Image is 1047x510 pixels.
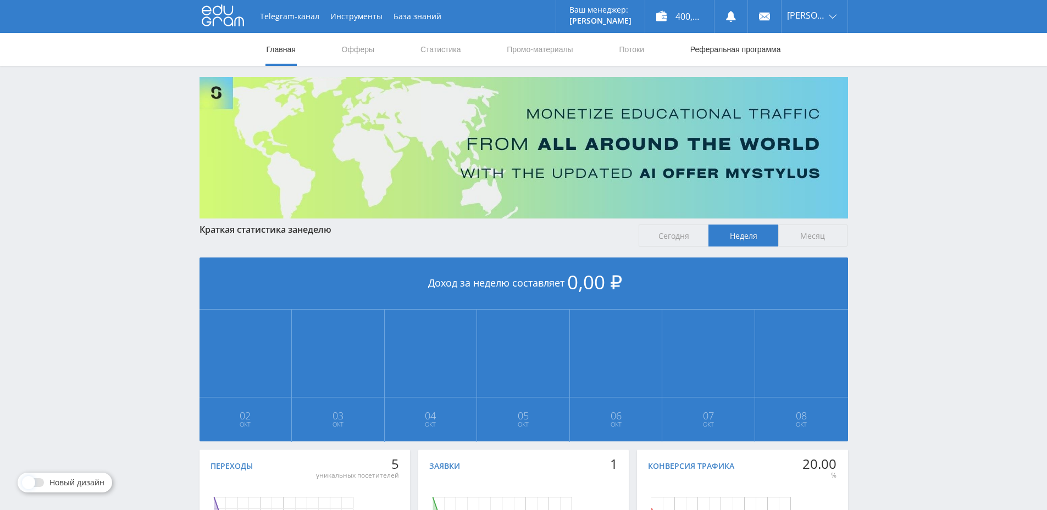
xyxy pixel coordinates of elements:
[478,411,569,420] span: 05
[787,11,826,20] span: [PERSON_NAME]
[200,257,848,310] div: Доход за неделю составляет
[569,16,631,25] p: [PERSON_NAME]
[802,456,837,472] div: 20.00
[567,269,622,295] span: 0,00 ₽
[708,225,778,246] span: Неделя
[429,462,460,470] div: Заявки
[200,225,628,234] div: Краткая статистика за
[49,478,104,487] span: Новый дизайн
[778,225,848,246] span: Месяц
[292,411,384,420] span: 03
[478,420,569,429] span: Окт
[316,456,399,472] div: 5
[316,471,399,480] div: уникальных посетителей
[570,420,662,429] span: Окт
[210,462,253,470] div: Переходы
[639,225,708,246] span: Сегодня
[265,33,297,66] a: Главная
[200,77,848,218] img: Banner
[569,5,631,14] p: Ваш менеджер:
[506,33,574,66] a: Промо-материалы
[200,420,291,429] span: Окт
[756,420,847,429] span: Окт
[419,33,462,66] a: Статистика
[689,33,782,66] a: Реферальная программа
[648,462,734,470] div: Конверсия трафика
[570,411,662,420] span: 06
[756,411,847,420] span: 08
[200,411,291,420] span: 02
[385,411,477,420] span: 04
[663,420,754,429] span: Окт
[341,33,376,66] a: Офферы
[385,420,477,429] span: Окт
[292,420,384,429] span: Окт
[610,456,618,472] div: 1
[297,223,331,236] span: неделю
[618,33,645,66] a: Потоки
[802,471,837,480] div: %
[663,411,754,420] span: 07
